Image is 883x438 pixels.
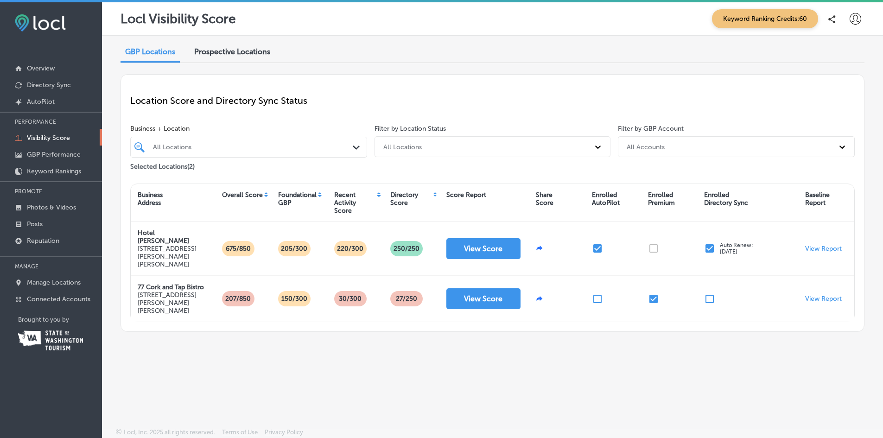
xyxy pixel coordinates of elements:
[153,143,354,151] div: All Locations
[805,295,842,303] a: View Report
[15,14,66,32] img: fda3e92497d09a02dc62c9cd864e3231.png
[392,291,421,306] p: 27 /250
[712,9,818,28] span: Keyword Ranking Credits: 60
[27,64,55,72] p: Overview
[334,191,376,215] div: Recent Activity Score
[278,291,311,306] p: 150/300
[592,191,620,215] div: Enrolled AutoPilot
[27,151,81,159] p: GBP Performance
[222,241,254,256] p: 675/850
[805,245,842,253] a: View Report
[390,191,432,207] div: Directory Score
[536,191,553,207] div: Share Score
[648,191,675,207] div: Enrolled Premium
[446,238,521,259] button: View Score
[18,330,83,350] img: Washington Tourism
[27,167,81,175] p: Keyword Rankings
[124,429,215,436] p: Locl, Inc. 2025 all rights reserved.
[704,191,748,207] div: Enrolled Directory Sync
[383,143,422,151] div: All Locations
[138,291,208,315] p: [STREET_ADDRESS][PERSON_NAME][PERSON_NAME]
[720,242,753,255] p: Auto Renew: [DATE]
[278,191,317,207] div: Foundational GBP
[27,81,71,89] p: Directory Sync
[27,134,70,142] p: Visibility Score
[805,191,830,207] div: Baseline Report
[390,241,423,256] p: 250 /250
[277,241,311,256] p: 205/300
[125,47,175,56] span: GBP Locations
[121,11,236,26] p: Locl Visibility Score
[138,191,163,207] div: Business Address
[27,279,81,286] p: Manage Locations
[627,143,665,151] div: All Accounts
[335,291,365,306] p: 30/300
[27,203,76,211] p: Photos & Videos
[27,98,55,106] p: AutoPilot
[27,237,59,245] p: Reputation
[130,125,367,133] span: Business + Location
[446,288,521,309] button: View Score
[138,245,208,268] p: [STREET_ADDRESS][PERSON_NAME][PERSON_NAME]
[27,220,43,228] p: Posts
[222,291,254,306] p: 207/850
[130,159,195,171] p: Selected Locations ( 2 )
[446,191,486,199] div: Score Report
[618,125,684,133] label: Filter by GBP Account
[138,229,189,245] strong: Hotel [PERSON_NAME]
[130,95,855,106] p: Location Score and Directory Sync Status
[375,125,446,133] label: Filter by Location Status
[222,191,263,199] div: Overall Score
[194,47,270,56] span: Prospective Locations
[18,316,102,323] p: Brought to you by
[138,283,204,291] strong: 77 Cork and Tap Bistro
[333,241,367,256] p: 220/300
[27,295,90,303] p: Connected Accounts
